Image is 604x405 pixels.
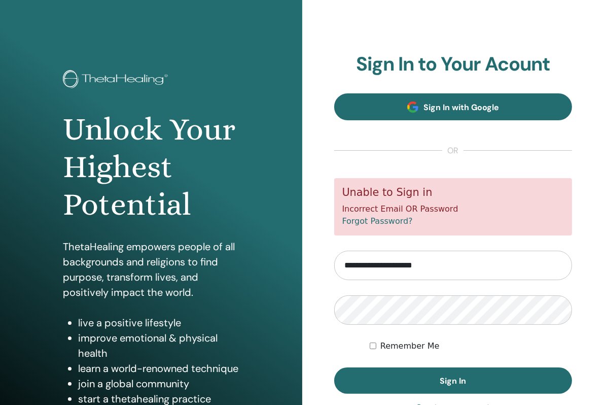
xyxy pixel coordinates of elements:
div: Keep me authenticated indefinitely or until I manually logout [370,340,572,352]
span: Sign In with Google [423,102,499,113]
p: ThetaHealing empowers people of all backgrounds and religions to find purpose, transform lives, a... [63,239,239,300]
li: improve emotional & physical health [78,330,239,361]
h5: Unable to Sign in [342,186,564,199]
li: learn a world-renowned technique [78,361,239,376]
div: Incorrect Email OR Password [334,178,573,235]
a: Sign In with Google [334,93,573,120]
span: or [442,145,464,157]
a: Forgot Password? [342,216,413,226]
h2: Sign In to Your Acount [334,53,573,76]
button: Sign In [334,367,573,394]
li: join a global community [78,376,239,391]
h1: Unlock Your Highest Potential [63,111,239,224]
label: Remember Me [380,340,440,352]
li: live a positive lifestyle [78,315,239,330]
span: Sign In [440,376,466,386]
